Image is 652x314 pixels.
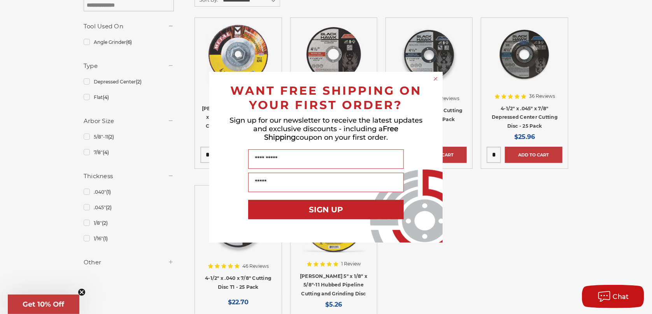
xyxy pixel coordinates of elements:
[432,75,440,83] button: Close dialog
[582,285,644,308] button: Chat
[230,83,422,112] span: WANT FREE SHIPPING ON YOUR FIRST ORDER?
[613,293,629,300] span: Chat
[230,116,422,142] span: Sign up for our newsletter to receive the latest updates and exclusive discounts - including a co...
[248,200,404,219] button: SIGN UP
[264,125,399,142] span: Free Shipping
